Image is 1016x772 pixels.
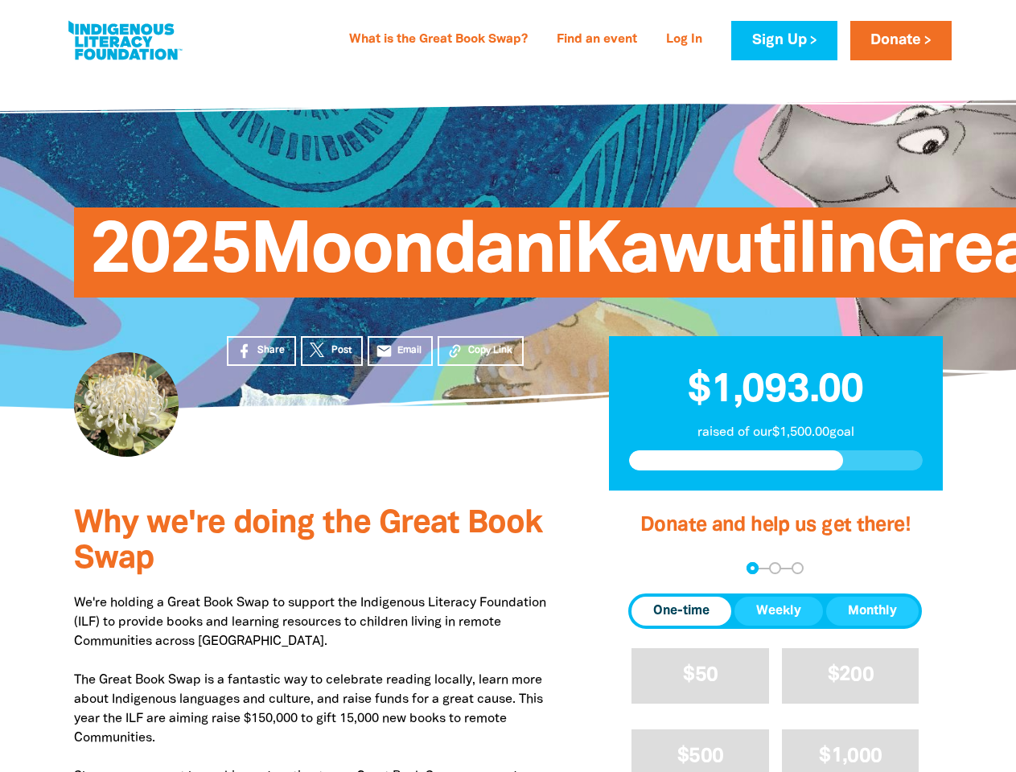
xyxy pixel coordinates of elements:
span: $50 [683,666,718,684]
button: Navigate to step 2 of 3 to enter your details [769,562,781,574]
button: Copy Link [438,336,524,366]
p: raised of our $1,500.00 goal [629,423,923,442]
button: One-time [631,597,731,626]
span: Copy Link [468,343,512,358]
span: Donate and help us get there! [640,516,911,535]
a: emailEmail [368,336,434,366]
span: Post [331,343,352,358]
span: Weekly [756,602,801,621]
button: $200 [782,648,919,704]
span: Email [397,343,422,358]
a: Find an event [547,27,647,53]
span: Why we're doing the Great Book Swap [74,509,542,574]
a: What is the Great Book Swap? [339,27,537,53]
a: Share [227,336,296,366]
button: Navigate to step 3 of 3 to enter your payment details [792,562,804,574]
span: $500 [677,747,723,766]
a: Donate [850,21,952,60]
div: Donation frequency [628,593,922,629]
a: Post [301,336,363,366]
a: Log In [656,27,712,53]
i: email [376,343,393,359]
span: Share [257,343,285,358]
span: Monthly [848,602,897,621]
button: Monthly [826,597,919,626]
span: $1,000 [819,747,882,766]
span: One-time [653,602,710,621]
span: $200 [828,666,874,684]
button: $50 [631,648,769,704]
button: Weekly [734,597,823,626]
span: $1,093.00 [688,372,863,409]
a: Sign Up [731,21,837,60]
button: Navigate to step 1 of 3 to enter your donation amount [747,562,759,574]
